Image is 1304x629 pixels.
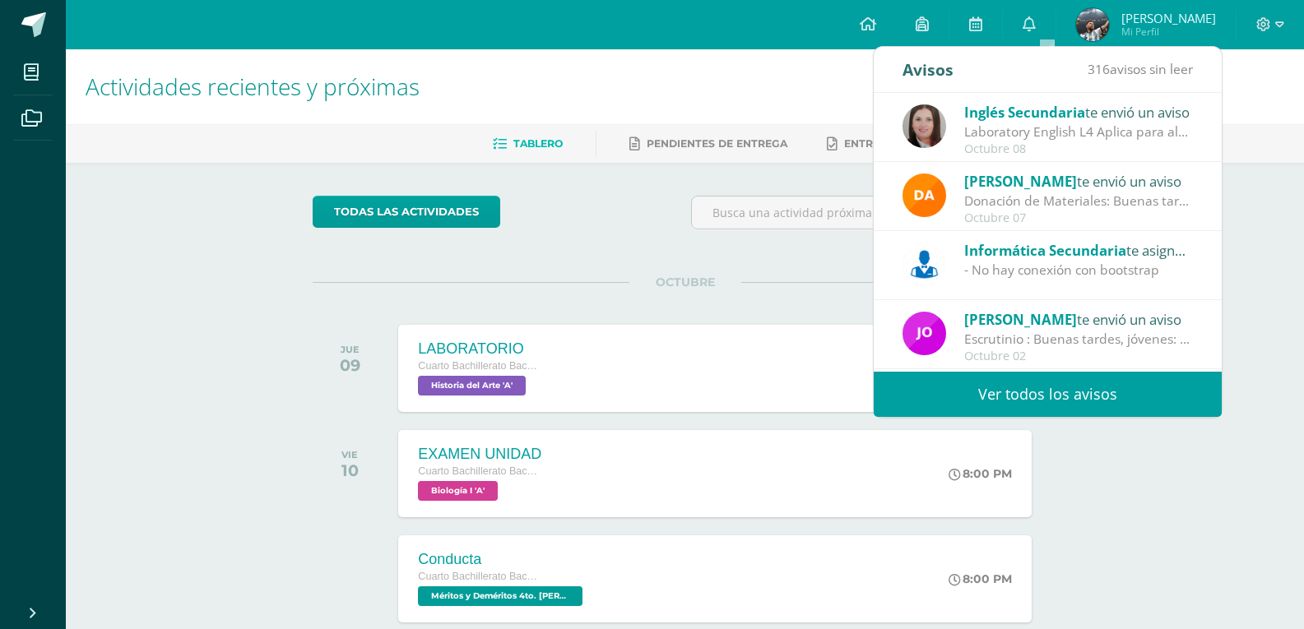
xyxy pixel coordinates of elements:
[964,192,1193,210] div: Donación de Materiales: Buenas tardes estimados padres de familia, por este medio les envío un co...
[418,376,526,395] span: Historia del Arte 'A'
[629,275,741,289] span: OCTUBRE
[86,71,420,102] span: Actividades recientes y próximas
[964,170,1193,192] div: te envió un aviso
[964,172,1077,191] span: [PERSON_NAME]
[1121,25,1216,39] span: Mi Perfil
[903,173,946,217] img: f9d34ca01e392badc01b6cd8c48cabbd.png
[513,137,563,150] span: Tablero
[949,571,1012,586] div: 8:00 PM
[341,449,359,460] div: VIE
[1121,10,1216,26] span: [PERSON_NAME]
[964,103,1085,122] span: Inglés Secundaria
[964,261,1193,280] div: - No hay conexión con bootstrap
[964,330,1193,349] div: Escrutinio : Buenas tardes, jóvenes: Les recuerdo que mañana retomaremos la realización del escru...
[1088,60,1193,78] span: avisos sin leer
[964,241,1126,260] span: Informática Secundaria
[1076,8,1109,41] img: 351adec5caf4b69f268ba34fe394f9e4.png
[313,196,500,228] a: todas las Actividades
[964,310,1077,329] span: [PERSON_NAME]
[903,312,946,355] img: 6614adf7432e56e5c9e182f11abb21f1.png
[903,243,946,286] img: 6ed6846fa57649245178fca9fc9a58dd.png
[964,308,1193,330] div: te envió un aviso
[964,349,1193,363] div: Octubre 02
[629,131,787,157] a: Pendientes de entrega
[1088,60,1110,78] span: 316
[964,211,1193,225] div: Octubre 07
[340,355,360,375] div: 09
[692,197,1056,229] input: Busca una actividad próxima aquí...
[827,131,917,157] a: Entregadas
[418,586,582,606] span: Méritos y Deméritos 4to. Bach. en CCLL. con Orientación en Diseño Gráfico "A" 'A'
[418,551,587,568] div: Conducta
[493,131,563,157] a: Tablero
[903,47,954,92] div: Avisos
[964,239,1193,261] div: te asignó un comentario en 'Guía de Aprendizaje 4' para 'Tecnología de la Información y Comunicac...
[418,571,541,582] span: Cuarto Bachillerato Bachillerato en CCLL con Orientación en Diseño Gráfico
[949,466,1012,481] div: 8:00 PM
[647,137,787,150] span: Pendientes de entrega
[844,137,917,150] span: Entregadas
[418,360,541,372] span: Cuarto Bachillerato Bachillerato en CCLL con Orientación en Diseño Gráfico
[418,446,541,463] div: EXAMEN UNIDAD
[418,481,498,501] span: Biología I 'A'
[340,344,360,355] div: JUE
[964,142,1193,156] div: Octubre 08
[964,101,1193,123] div: te envió un aviso
[874,372,1222,417] a: Ver todos los avisos
[418,465,541,477] span: Cuarto Bachillerato Bachillerato en CCLL con Orientación en Diseño Gráfico
[964,123,1193,141] div: Laboratory English L4 Aplica para alumnos de profe Rudy : Elaborar este laboratorio usando la pla...
[418,340,541,358] div: LABORATORIO
[903,104,946,148] img: 8af0450cf43d44e38c4a1497329761f3.png
[341,460,359,480] div: 10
